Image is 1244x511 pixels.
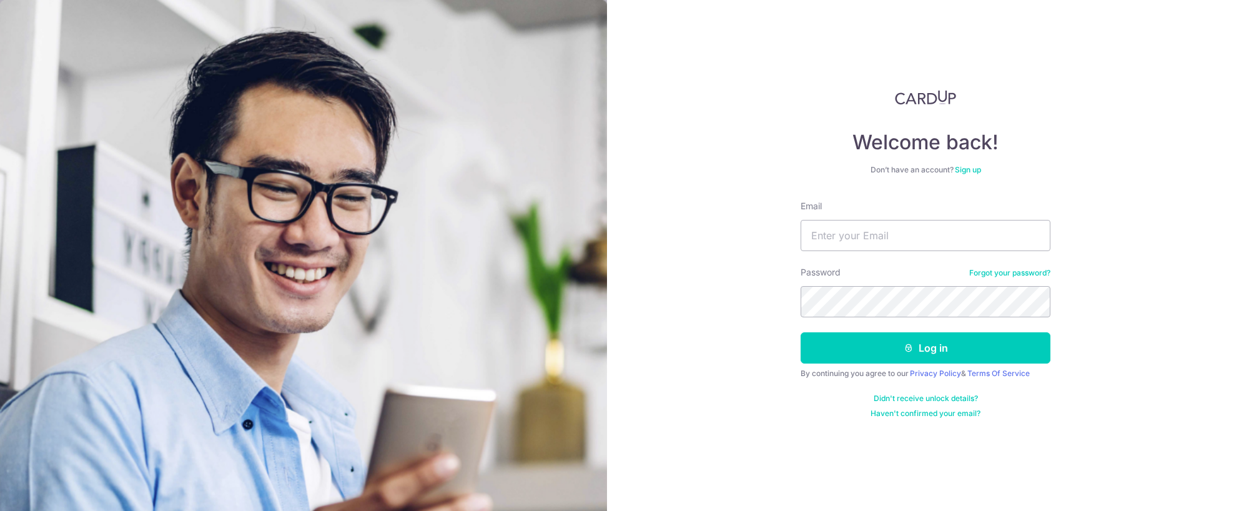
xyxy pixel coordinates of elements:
img: CardUp Logo [895,90,956,105]
div: By continuing you agree to our & [801,369,1050,379]
a: Terms Of Service [967,369,1030,378]
a: Sign up [955,165,981,174]
a: Forgot your password? [969,268,1050,278]
a: Haven't confirmed your email? [871,409,980,419]
a: Privacy Policy [910,369,961,378]
div: Don’t have an account? [801,165,1050,175]
a: Didn't receive unlock details? [874,394,978,404]
button: Log in [801,332,1050,364]
label: Password [801,266,841,279]
h4: Welcome back! [801,130,1050,155]
label: Email [801,200,822,212]
input: Enter your Email [801,220,1050,251]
